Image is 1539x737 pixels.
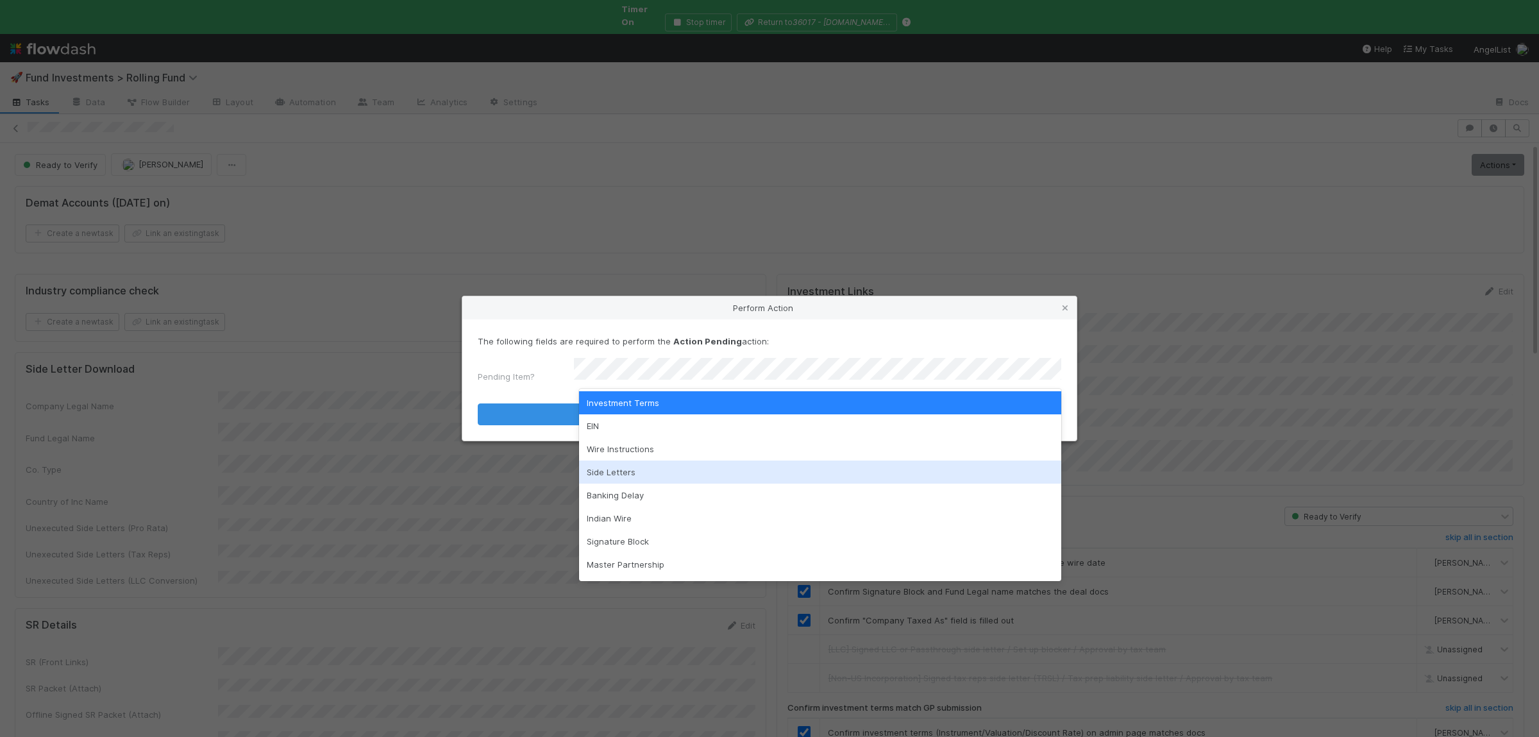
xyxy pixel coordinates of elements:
div: Signature Block [579,530,1061,553]
button: Action Pending [478,403,1061,425]
div: Master Partnership [579,553,1061,576]
div: EIN [579,414,1061,437]
p: The following fields are required to perform the action: [478,335,1061,348]
div: Perform Action [462,296,1077,319]
label: Pending Item? [478,370,535,383]
div: Wire Instructions [579,437,1061,461]
div: Banking Delay [579,484,1061,507]
div: Bank Migration [579,576,1061,599]
div: Side Letters [579,461,1061,484]
strong: Action Pending [673,336,742,346]
div: Indian Wire [579,507,1061,530]
div: Investment Terms [579,391,1061,414]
